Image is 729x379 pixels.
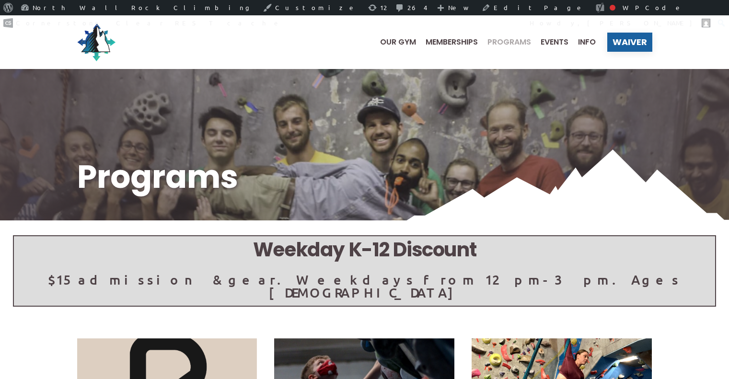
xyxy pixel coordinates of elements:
[478,38,531,46] a: Programs
[416,38,478,46] a: Memberships
[77,23,116,61] img: North Wall Logo
[610,5,615,11] div: Focus keyphrase not set
[541,38,568,46] span: Events
[426,38,478,46] span: Memberships
[607,33,652,52] a: Waiver
[487,38,531,46] span: Programs
[613,38,647,46] span: Waiver
[14,273,715,299] p: $15 admission & gear. Weekdays from 12pm-3pm. Ages [DEMOGRAPHIC_DATA]
[526,15,714,31] a: Howdy,[PERSON_NAME]
[380,38,416,46] span: Our Gym
[568,38,596,46] a: Info
[587,19,699,27] span: [PERSON_NAME]
[14,236,715,264] h5: Weekday K-12 Discount
[531,38,568,46] a: Events
[370,38,416,46] a: Our Gym
[578,38,596,46] span: Info
[110,15,289,31] a: Clear REST cache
